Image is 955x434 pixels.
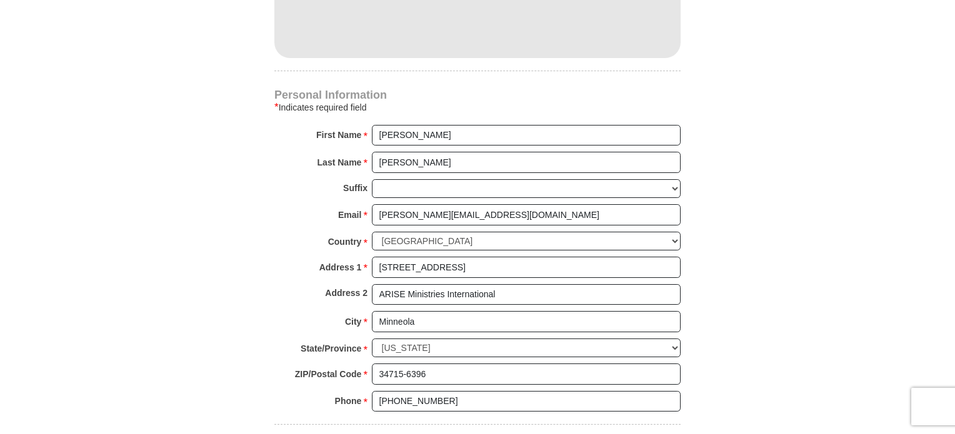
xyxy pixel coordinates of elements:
strong: ZIP/Postal Code [295,365,362,383]
strong: Suffix [343,179,367,197]
strong: Address 2 [325,284,367,302]
h4: Personal Information [274,90,681,100]
strong: Email [338,206,361,224]
div: Indicates required field [274,100,681,115]
strong: Address 1 [319,259,362,276]
strong: First Name [316,126,361,144]
strong: Last Name [317,154,362,171]
strong: City [345,313,361,330]
strong: State/Province [301,340,361,357]
strong: Country [328,233,362,250]
strong: Phone [335,392,362,410]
